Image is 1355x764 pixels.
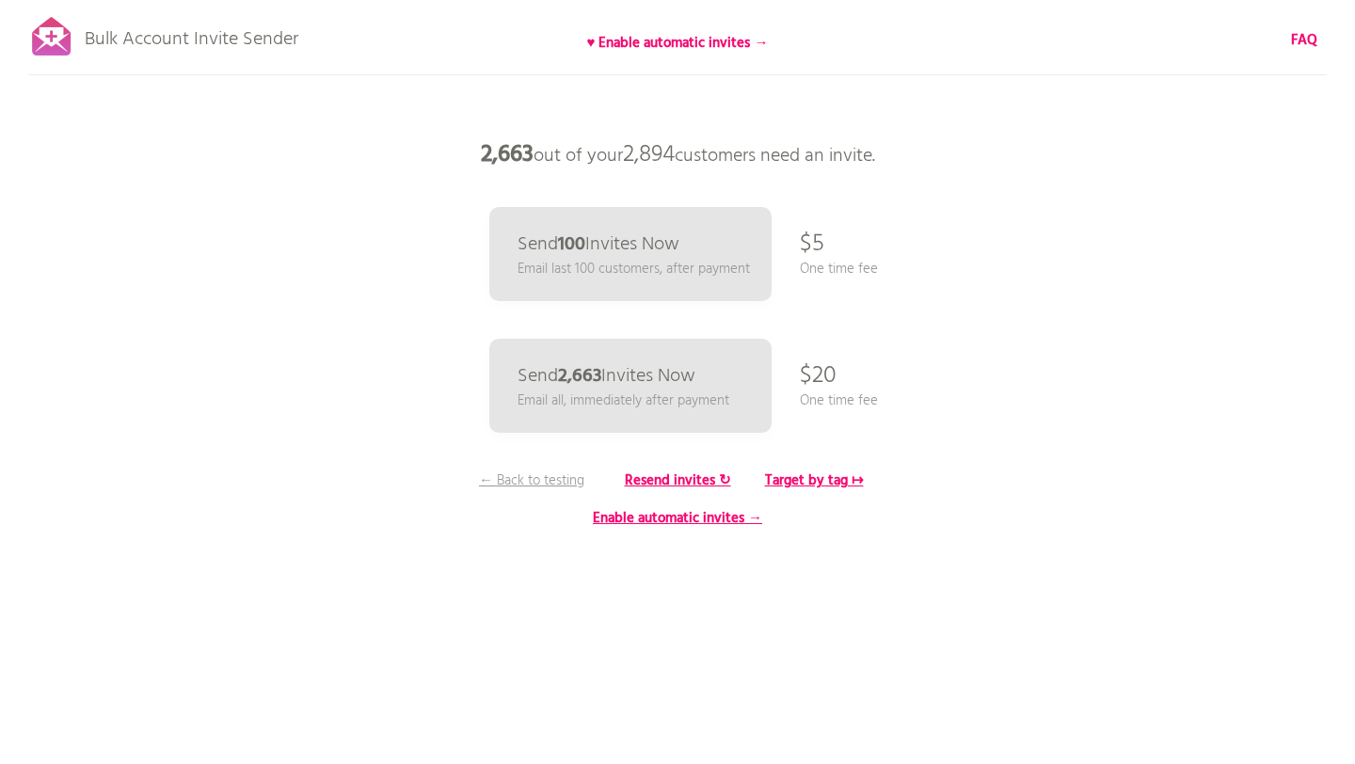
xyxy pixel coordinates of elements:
[1291,30,1317,51] a: FAQ
[489,207,772,301] a: Send100Invites Now Email last 100 customers, after payment
[85,11,298,58] p: Bulk Account Invite Sender
[518,235,679,254] p: Send Invites Now
[558,230,585,260] b: 100
[1291,29,1317,52] b: FAQ
[587,32,769,55] b: ♥ Enable automatic invites →
[593,507,762,530] b: Enable automatic invites →
[625,470,731,492] b: Resend invites ↻
[481,136,534,174] b: 2,663
[518,259,750,279] p: Email last 100 customers, after payment
[558,361,601,391] b: 2,663
[800,216,824,273] p: $5
[489,339,772,433] a: Send2,663Invites Now Email all, immediately after payment
[800,348,837,405] p: $20
[623,136,675,174] span: 2,894
[800,259,878,279] p: One time fee
[395,127,960,183] p: out of your customers need an invite.
[461,470,602,491] p: ← Back to testing
[765,470,864,492] b: Target by tag ↦
[800,390,878,411] p: One time fee
[518,367,695,386] p: Send Invites Now
[518,390,729,411] p: Email all, immediately after payment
